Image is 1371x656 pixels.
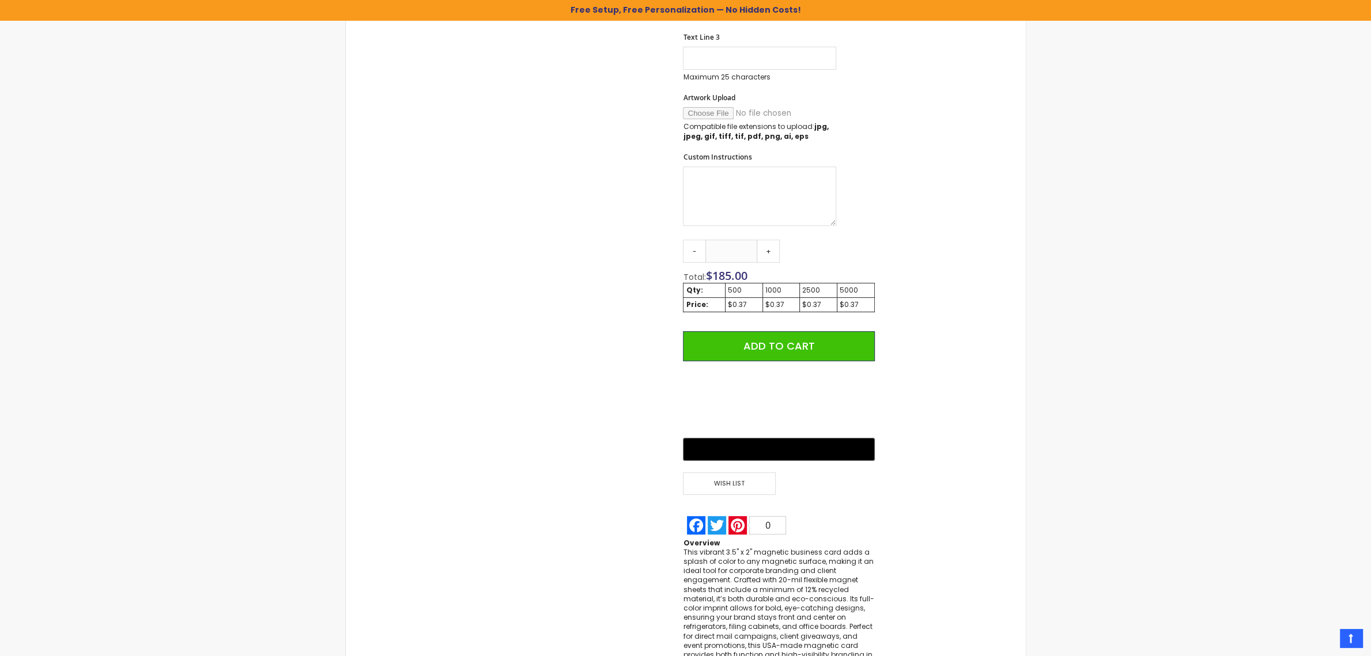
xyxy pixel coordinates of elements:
[765,521,771,530] span: 0
[683,331,874,361] button: Add to Cart
[757,240,780,263] a: +
[840,300,872,309] div: $0.37
[728,300,760,309] div: $0.37
[683,122,828,141] strong: jpg, jpeg, gif, tiff, tif, pdf, png, ai, eps
[686,516,707,534] a: Facebook
[683,538,719,548] strong: Overview
[728,286,760,295] div: 500
[683,370,874,430] iframe: PayPal
[683,472,775,495] span: Wish List
[686,299,708,309] strong: Price:
[707,516,727,534] a: Twitter
[683,271,705,283] span: Total:
[683,122,836,141] p: Compatible file extensions to upload:
[683,152,751,162] span: Custom Instructions
[686,285,703,295] strong: Qty:
[683,472,779,495] a: Wish List
[802,300,834,309] div: $0.37
[1276,625,1371,656] iframe: Google Customer Reviews
[683,240,706,263] a: -
[705,268,747,283] span: $
[840,286,872,295] div: 5000
[802,286,834,295] div: 2500
[765,300,798,309] div: $0.37
[683,73,836,82] p: Maximum 25 characters
[743,339,815,353] span: Add to Cart
[712,268,747,283] span: 185.00
[683,438,874,461] button: Buy with GPay
[765,286,798,295] div: 1000
[683,32,719,42] span: Text Line 3
[683,93,735,103] span: Artwork Upload
[727,516,787,534] a: Pinterest0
